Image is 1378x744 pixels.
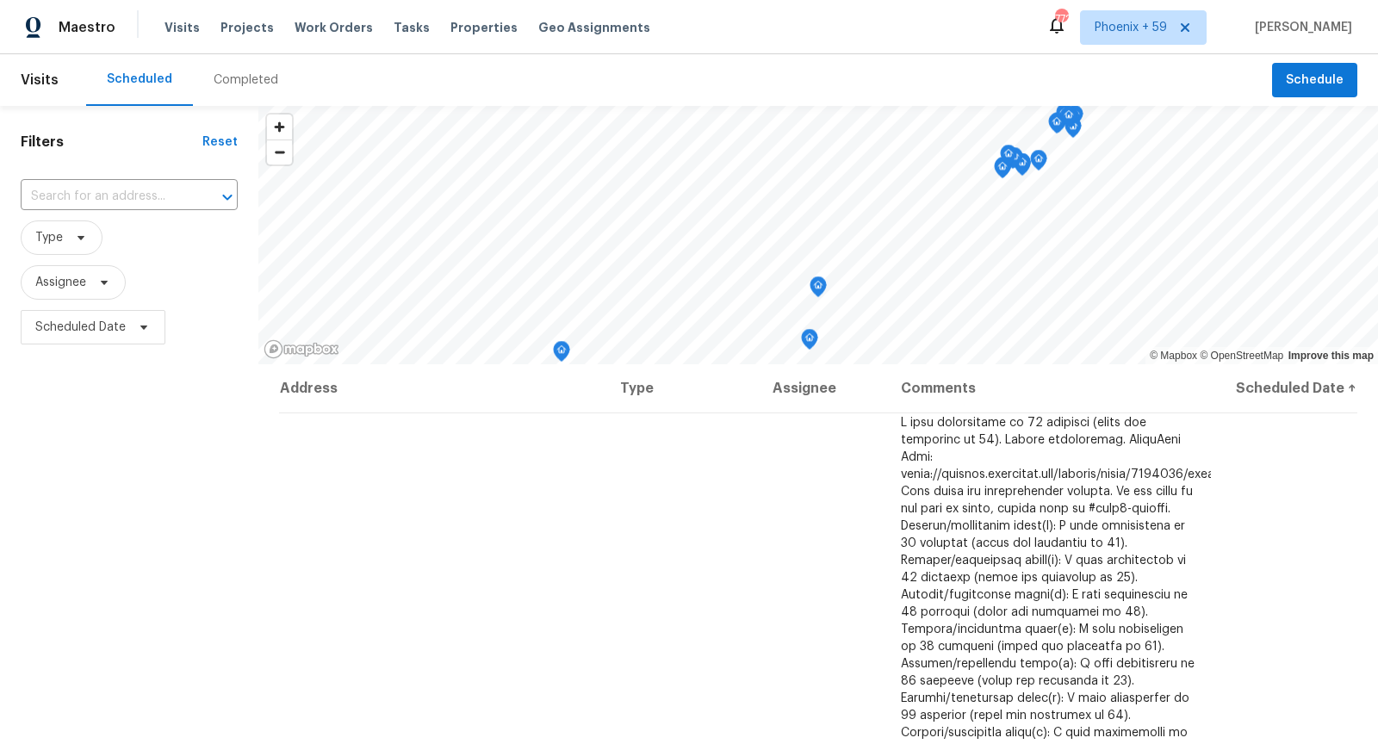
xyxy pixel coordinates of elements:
div: Completed [214,71,278,89]
a: Improve this map [1288,350,1374,362]
canvas: Map [258,106,1378,364]
input: Search for an address... [21,183,189,210]
div: Map marker [801,329,818,356]
span: Scheduled Date [35,319,126,336]
th: Address [279,364,606,412]
span: Phoenix + 59 [1095,19,1167,36]
div: Map marker [1000,145,1017,171]
span: Geo Assignments [538,19,650,36]
th: Type [606,364,759,412]
div: Map marker [1060,106,1077,133]
div: 772 [1055,10,1067,28]
span: Work Orders [295,19,373,36]
th: Scheduled Date ↑ [1210,364,1357,412]
div: Map marker [810,276,827,303]
div: Map marker [1056,103,1073,130]
div: Reset [202,133,238,151]
th: Assignee [759,364,887,412]
div: Map marker [994,158,1011,184]
div: Map marker [1050,112,1067,139]
span: Maestro [59,19,115,36]
button: Open [215,185,239,209]
div: Scheduled [107,71,172,88]
button: Zoom in [267,115,292,139]
span: Projects [220,19,274,36]
div: Map marker [553,341,570,368]
div: Map marker [1048,113,1065,139]
h1: Filters [21,133,202,151]
span: Tasks [394,22,430,34]
span: [PERSON_NAME] [1248,19,1352,36]
span: Type [35,229,63,246]
a: OpenStreetMap [1200,350,1283,362]
span: Visits [21,61,59,99]
span: Schedule [1286,70,1344,91]
button: Schedule [1272,63,1357,98]
span: Visits [164,19,200,36]
span: Properties [450,19,518,36]
div: Map marker [995,157,1012,183]
div: Map marker [1030,150,1047,177]
button: Zoom out [267,139,292,164]
th: Comments [887,364,1211,412]
span: Assignee [35,274,86,291]
a: Mapbox homepage [264,339,339,359]
a: Mapbox [1150,350,1197,362]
